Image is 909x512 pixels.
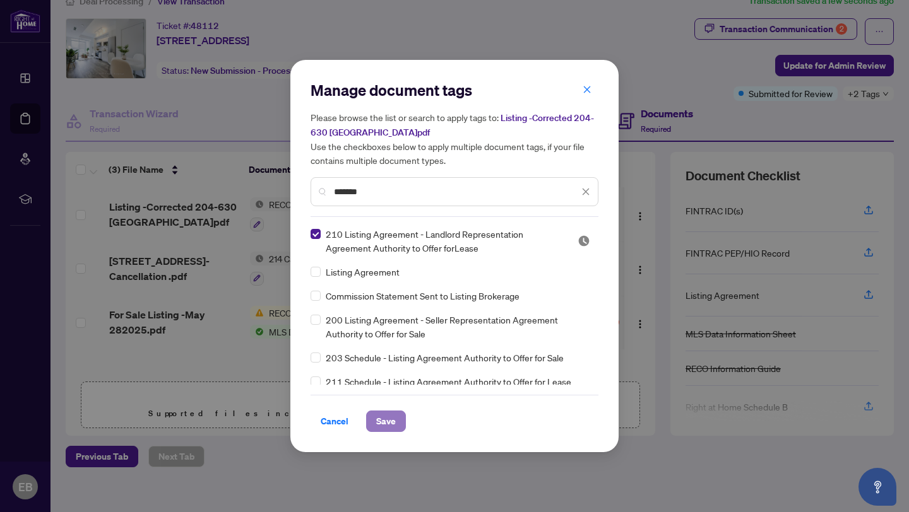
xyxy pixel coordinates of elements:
[326,313,591,340] span: 200 Listing Agreement - Seller Representation Agreement Authority to Offer for Sale
[858,468,896,506] button: Open asap
[578,235,590,247] img: status
[326,265,400,279] span: Listing Agreement
[311,110,598,167] h5: Please browse the list or search to apply tags to: Use the checkboxes below to apply multiple doc...
[366,410,406,432] button: Save
[326,351,564,364] span: 203 Schedule - Listing Agreement Authority to Offer for Sale
[311,80,598,100] h2: Manage document tags
[326,375,571,388] span: 211 Schedule - Listing Agreement Authority to Offer for Lease
[581,187,590,196] span: close
[376,411,396,431] span: Save
[321,411,348,431] span: Cancel
[578,235,590,247] span: Pending Review
[311,410,359,432] button: Cancel
[583,85,591,94] span: close
[326,289,520,303] span: Commission Statement Sent to Listing Brokerage
[326,227,562,255] span: 210 Listing Agreement - Landlord Representation Agreement Authority to Offer forLease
